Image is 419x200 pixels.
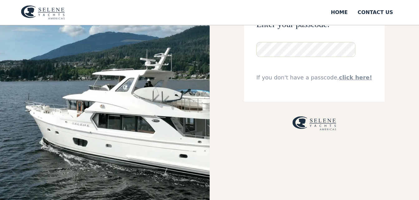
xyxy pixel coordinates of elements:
img: logo [292,116,336,131]
div: If you don't have a passcode, [256,73,372,82]
div: Home [331,9,348,16]
div: Contact US [358,9,393,16]
a: click here! [339,74,372,81]
img: logo [21,5,65,20]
